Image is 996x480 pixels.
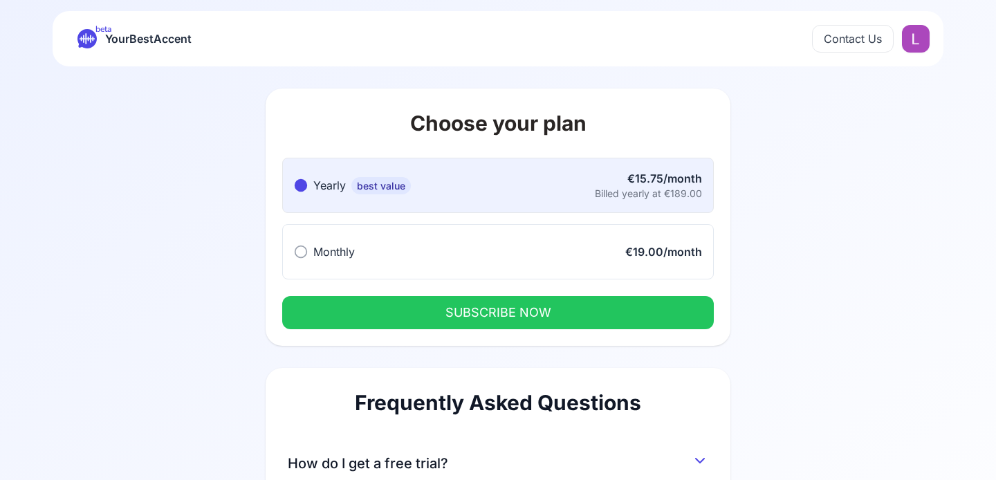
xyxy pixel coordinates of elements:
[288,390,708,415] h2: Frequently Asked Questions
[282,111,714,136] h1: Choose your plan
[95,24,111,35] span: beta
[313,245,355,259] span: Monthly
[66,29,203,48] a: betaYourBestAccent
[105,29,192,48] span: YourBestAccent
[313,178,346,192] span: Yearly
[282,296,714,329] button: SUBSCRIBE NOW
[288,454,448,473] span: How do I get a free trial?
[902,25,930,53] img: LF
[282,158,714,213] button: Yearlybest value€15.75/monthBilled yearly at €189.00
[288,448,708,473] button: How do I get a free trial?
[595,170,702,187] div: €15.75/month
[812,25,894,53] button: Contact Us
[625,243,702,260] div: €19.00/month
[595,187,702,201] div: Billed yearly at €189.00
[351,177,411,194] span: best value
[282,224,714,279] button: Monthly€19.00/month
